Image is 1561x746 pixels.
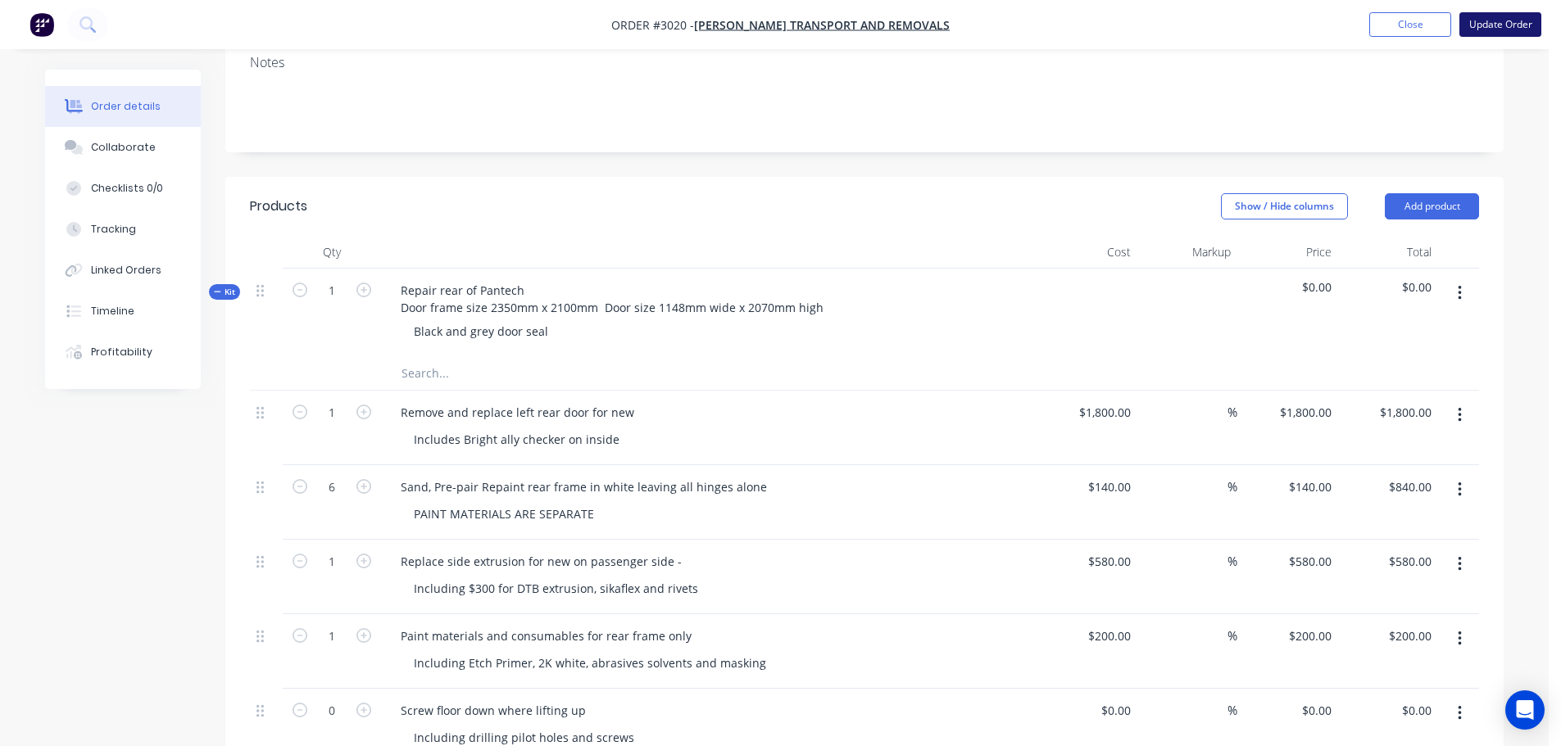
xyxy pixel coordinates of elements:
[250,55,1479,70] div: Notes
[388,278,837,319] div: Repair rear of Pantech Door frame size 2350mm x 2100mm Door size 1148mm wide x 2070mm high
[45,291,201,332] button: Timeline
[388,624,705,648] div: Paint materials and consumables for rear frame only
[214,286,235,298] span: Kit
[401,651,779,675] div: Including Etch Primer, 2K white, abrasives solvents and masking
[401,502,607,526] div: PAINT MATERIALS ARE SEPARATE
[1227,552,1237,571] span: %
[1237,236,1338,269] div: Price
[401,427,633,451] div: Includes Bright ally checker on inside
[91,140,156,155] div: Collaborate
[388,549,695,573] div: Replace side extrusion for new on passenger side -
[91,99,161,114] div: Order details
[388,699,599,722] div: Screw floor down where lifting up
[45,168,201,209] button: Checklists 0/0
[1505,690,1545,730] div: Open Intercom Messenger
[45,127,201,168] button: Collaborate
[91,263,161,278] div: Linked Orders
[45,86,201,127] button: Order details
[1244,278,1332,296] span: $0.00
[1037,236,1137,269] div: Cost
[91,345,152,359] div: Profitability
[209,284,240,300] div: Kit
[401,319,561,343] div: Black and grey door seal
[388,400,647,424] div: Remove and replace left rear door for new
[1338,236,1439,269] div: Total
[1137,236,1238,269] div: Markup
[1459,12,1541,37] button: Update Order
[91,304,134,319] div: Timeline
[283,236,381,269] div: Qty
[694,17,950,33] a: [PERSON_NAME] Transport and Removals
[1227,477,1237,496] span: %
[91,222,136,237] div: Tracking
[1227,403,1237,422] span: %
[29,12,54,37] img: Factory
[401,576,711,600] div: Including $300 for DTB extrusion, sikaflex and rivets
[1369,12,1451,37] button: Close
[1227,701,1237,720] span: %
[250,197,307,216] div: Products
[1385,193,1479,219] button: Add product
[1345,278,1432,296] span: $0.00
[388,475,780,499] div: Sand, Pre-pair Repaint rear frame in white leaving all hinges alone
[1227,626,1237,645] span: %
[611,17,694,33] span: Order #3020 -
[45,332,201,373] button: Profitability
[1221,193,1348,219] button: Show / Hide columns
[401,357,728,390] input: Search...
[45,250,201,291] button: Linked Orders
[91,181,163,196] div: Checklists 0/0
[45,209,201,250] button: Tracking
